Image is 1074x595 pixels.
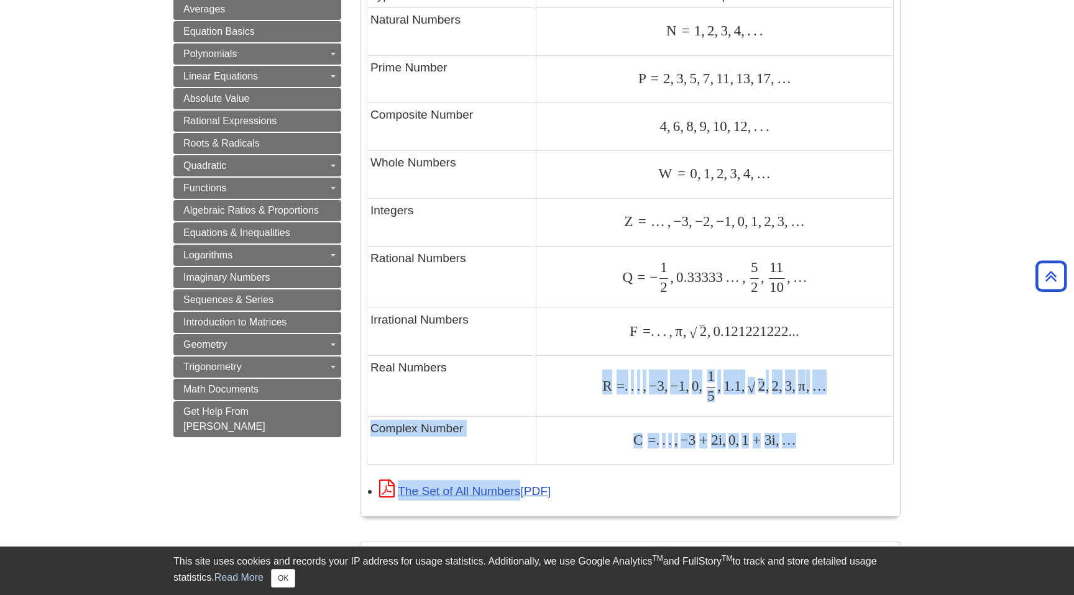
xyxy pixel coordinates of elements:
[745,213,748,229] span: ,
[722,432,726,448] span: ,
[173,334,341,355] a: Geometry
[710,118,727,134] span: 10
[658,165,673,181] span: W
[367,151,536,199] td: Whole Numbers
[671,118,681,134] span: 6
[748,118,751,134] span: ,
[758,378,763,394] span: ‾
[741,165,751,181] span: 4
[173,267,341,288] a: Imaginary Numbers
[700,324,705,340] span: ‾
[749,432,761,448] span: +
[682,213,689,229] span: 3
[183,250,232,260] span: Logarithms
[684,118,694,134] span: 8
[622,269,633,285] span: Q
[686,165,697,181] span: 0
[748,213,758,229] span: 1
[646,213,665,229] span: …
[665,213,671,229] span: ,
[630,323,638,339] span: F
[714,165,724,181] span: 2
[740,269,746,285] span: ,
[758,378,766,394] span: 2
[739,432,749,448] span: 1
[791,269,807,285] span: …
[633,432,643,448] span: C
[718,22,728,39] span: 3
[638,323,651,339] span: =
[367,417,536,465] td: Complex Number
[367,55,536,103] td: Prime Number
[671,213,682,229] span: −
[660,323,666,339] span: .
[173,554,901,588] div: This site uses cookies and records your IP address for usage statistics. Additionally, we use Goo...
[689,325,697,341] span: √
[643,432,656,448] span: =
[710,70,714,86] span: ,
[173,133,341,154] a: Roots & Radicals
[183,26,255,37] span: Equation Basics
[714,70,730,86] span: 11
[724,213,732,229] span: 1
[710,213,714,229] span: ,
[673,165,686,181] span: =
[710,323,799,339] span: 0.121221222...
[774,70,791,86] span: …
[646,70,659,86] span: =
[771,432,775,448] span: i
[788,213,805,229] span: …
[689,378,699,394] span: 0
[732,22,741,39] span: 4
[717,378,721,394] span: ,
[672,323,683,339] span: π
[683,323,687,339] span: ,
[173,178,341,199] a: Functions
[183,384,259,394] span: Math Documents
[659,70,671,86] span: 2
[214,572,264,583] a: Read More
[668,378,678,394] span: −
[640,378,646,394] span: ,
[750,165,754,181] span: ,
[674,269,723,285] span: 0.33333
[645,269,658,285] span: −
[701,165,711,181] span: 1
[687,70,697,86] span: 5
[633,269,645,285] span: =
[754,70,771,86] span: 17
[792,378,796,394] span: ,
[183,406,265,432] span: Get Help From [PERSON_NAME]
[763,118,769,134] span: .
[727,118,731,134] span: ,
[796,378,806,394] span: π
[183,4,225,14] span: Averages
[183,160,226,171] span: Quadratic
[183,361,242,372] span: Trigonometry
[664,378,668,394] span: ,
[173,312,341,333] a: Introduction to Matrices
[183,48,237,59] span: Polynomials
[183,317,287,327] span: Introduction to Matrices
[776,432,779,448] span: ,
[659,118,667,134] span: 4
[733,70,750,86] span: 13
[657,378,664,394] span: 3
[379,484,551,497] a: Link opens in new window
[367,7,536,55] td: Natural Numbers
[784,213,788,229] span: ,
[710,165,714,181] span: ,
[699,378,702,394] span: ,
[173,222,341,243] a: Equations & Inequalities
[714,213,724,229] span: −
[806,378,810,394] span: ,
[678,378,686,394] span: 1
[751,118,757,134] span: .
[1031,268,1071,284] a: Back to Top
[689,213,692,229] span: ,
[173,379,341,400] a: Math Documents
[766,378,769,394] span: ,
[724,165,728,181] span: ,
[761,213,771,229] span: 2
[731,118,748,134] span: 12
